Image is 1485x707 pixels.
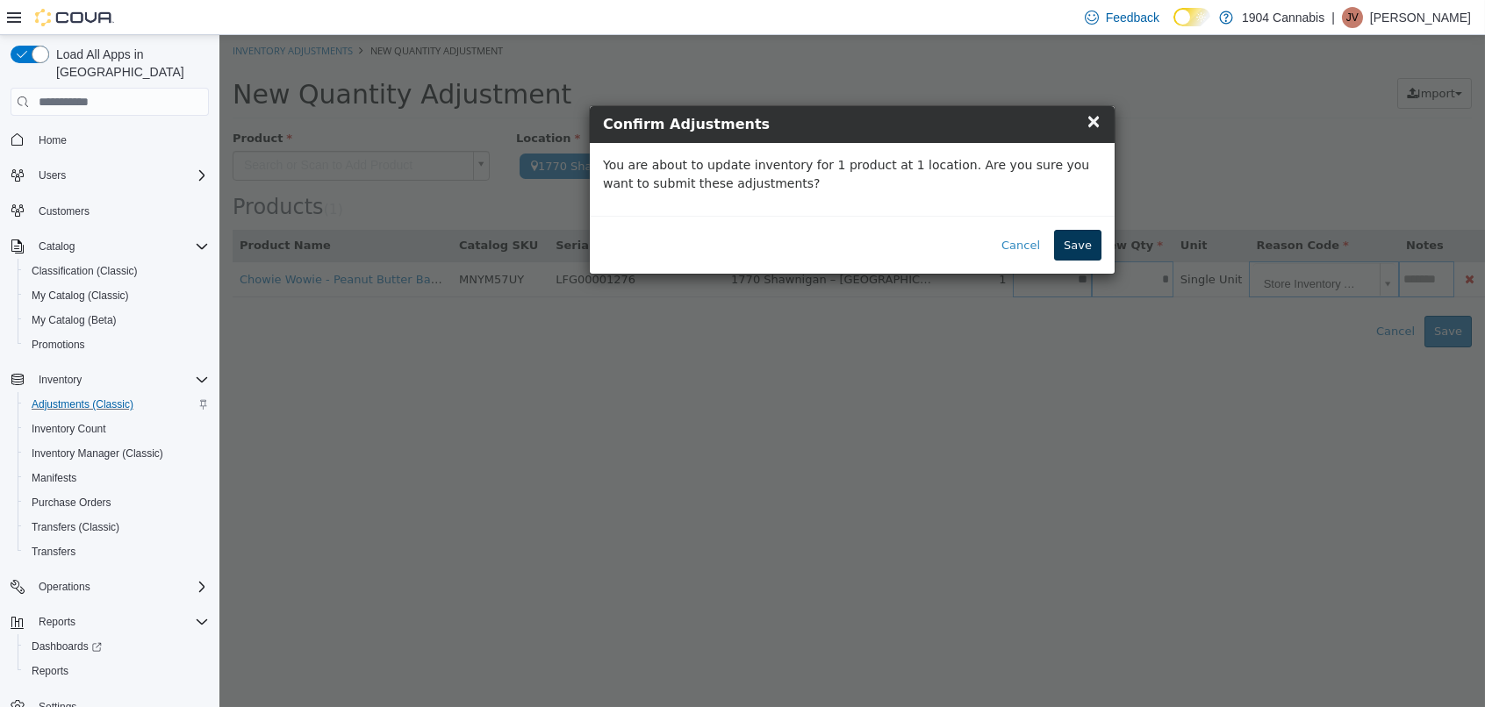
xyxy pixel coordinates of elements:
[32,397,133,411] span: Adjustments (Classic)
[25,636,109,657] a: Dashboards
[25,517,209,538] span: Transfers (Classic)
[25,443,170,464] a: Inventory Manager (Classic)
[32,611,82,632] button: Reports
[32,446,163,461] span: Inventory Manager (Classic)
[384,121,882,158] p: You are about to update inventory for 1 product at 1 location. Are you sure you want to submit th...
[25,636,209,657] span: Dashboards
[32,422,106,436] span: Inventory Count
[1346,7,1359,28] span: JV
[32,576,209,597] span: Operations
[39,204,90,218] span: Customers
[25,285,136,306] a: My Catalog (Classic)
[32,130,74,151] a: Home
[18,539,216,564] button: Transfers
[32,664,68,678] span: Reports
[18,515,216,539] button: Transfers (Classic)
[18,466,216,490] button: Manifests
[32,313,117,327] span: My Catalog (Beta)
[25,443,209,464] span: Inventory Manager (Classic)
[25,418,209,439] span: Inventory Count
[18,392,216,417] button: Adjustments (Classic)
[32,471,76,485] span: Manifests
[25,541,82,562] a: Transfers
[18,441,216,466] button: Inventory Manager (Classic)
[32,639,102,653] span: Dashboards
[4,234,216,259] button: Catalog
[866,75,882,96] span: ×
[25,661,209,682] span: Reports
[1342,7,1363,28] div: Jeffrey Villeneuve
[32,576,97,597] button: Operations
[18,659,216,683] button: Reports
[39,580,90,594] span: Operations
[25,261,145,282] a: Classification (Classic)
[4,198,216,224] button: Customers
[32,236,82,257] button: Catalog
[772,195,830,226] button: Cancel
[18,634,216,659] a: Dashboards
[39,373,82,387] span: Inventory
[39,239,75,254] span: Catalog
[32,165,209,186] span: Users
[18,283,216,308] button: My Catalog (Classic)
[32,236,209,257] span: Catalog
[49,46,209,81] span: Load All Apps in [GEOGRAPHIC_DATA]
[32,369,89,390] button: Inventory
[1106,9,1159,26] span: Feedback
[25,492,118,513] a: Purchase Orders
[384,79,882,100] h4: Confirm Adjustments
[32,264,138,278] span: Classification (Classic)
[32,165,73,186] button: Users
[32,200,209,222] span: Customers
[32,545,75,559] span: Transfers
[18,332,216,357] button: Promotions
[25,394,140,415] a: Adjustments (Classic)
[4,575,216,599] button: Operations
[1331,7,1335,28] p: |
[32,496,111,510] span: Purchase Orders
[4,126,216,152] button: Home
[32,369,209,390] span: Inventory
[4,368,216,392] button: Inventory
[25,310,124,331] a: My Catalog (Beta)
[35,9,114,26] img: Cova
[25,394,209,415] span: Adjustments (Classic)
[25,468,209,489] span: Manifests
[18,308,216,332] button: My Catalog (Beta)
[39,168,66,182] span: Users
[1173,26,1174,27] span: Dark Mode
[1173,8,1210,26] input: Dark Mode
[32,289,129,303] span: My Catalog (Classic)
[1370,7,1471,28] p: [PERSON_NAME]
[835,195,882,226] button: Save
[32,128,209,150] span: Home
[1242,7,1324,28] p: 1904 Cannabis
[4,610,216,634] button: Reports
[39,133,67,147] span: Home
[25,310,209,331] span: My Catalog (Beta)
[25,517,126,538] a: Transfers (Classic)
[25,334,209,355] span: Promotions
[25,541,209,562] span: Transfers
[32,611,209,632] span: Reports
[25,418,113,439] a: Inventory Count
[25,334,92,355] a: Promotions
[32,520,119,534] span: Transfers (Classic)
[25,661,75,682] a: Reports
[25,261,209,282] span: Classification (Classic)
[18,417,216,441] button: Inventory Count
[4,163,216,188] button: Users
[25,285,209,306] span: My Catalog (Classic)
[39,615,75,629] span: Reports
[32,338,85,352] span: Promotions
[18,259,216,283] button: Classification (Classic)
[25,468,83,489] a: Manifests
[25,492,209,513] span: Purchase Orders
[32,201,97,222] a: Customers
[18,490,216,515] button: Purchase Orders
